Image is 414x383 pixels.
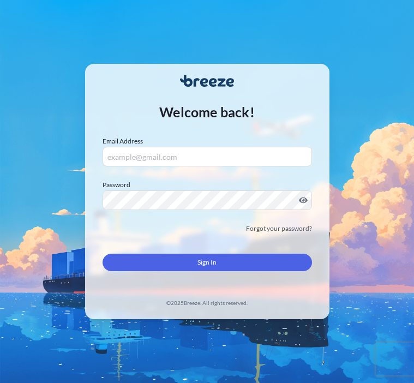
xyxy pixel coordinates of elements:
[103,147,312,166] input: example@gmail.com
[103,179,312,190] label: Password
[197,257,217,268] span: Sign In
[103,254,312,271] button: Sign In
[159,103,255,121] p: Welcome back!
[103,297,312,308] div: © 2025 Breeze. All rights reserved.
[246,223,312,234] a: Forgot your password?
[299,196,308,205] button: Show password
[103,136,143,147] label: Email Address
